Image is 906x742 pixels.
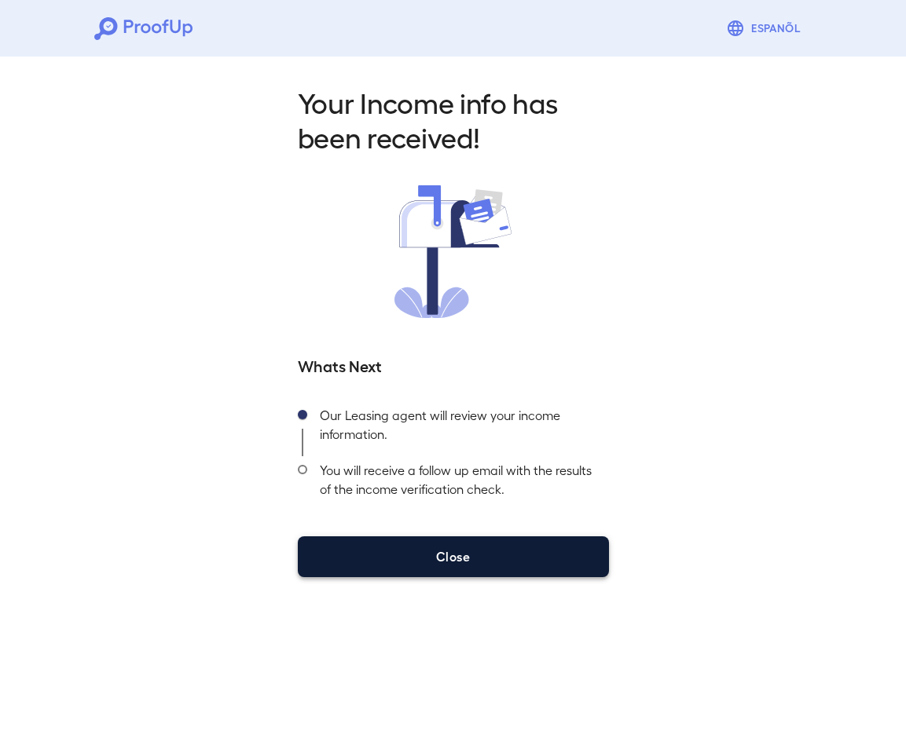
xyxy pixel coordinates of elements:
button: Espanõl [720,13,812,44]
h5: Whats Next [298,354,609,376]
button: Close [298,536,609,577]
img: received.svg [394,185,512,318]
div: You will receive a follow up email with the results of the income verification check. [307,456,609,511]
h2: Your Income info has been received! [298,85,609,154]
div: Our Leasing agent will review your income information. [307,401,609,456]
